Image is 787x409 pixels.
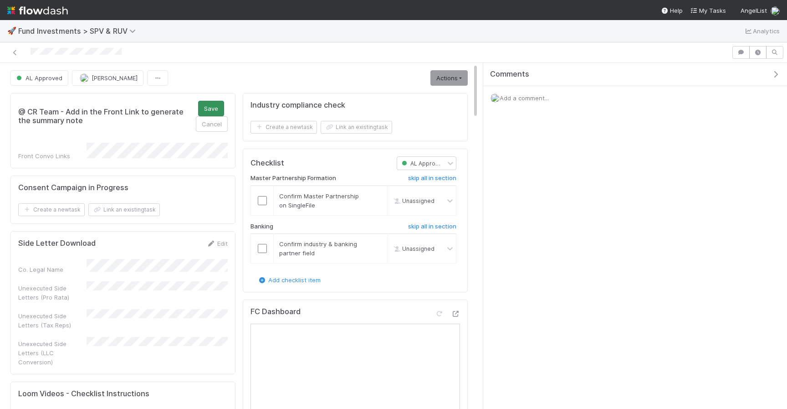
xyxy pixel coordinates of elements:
[80,73,89,83] img: avatar_ac990a78-52d7-40f8-b1fe-cbbd1cda261e.png
[771,6,780,16] img: avatar_ac990a78-52d7-40f8-b1fe-cbbd1cda261e.png
[92,74,138,82] span: [PERSON_NAME]
[72,70,143,86] button: [PERSON_NAME]
[279,192,359,209] span: Confirm Master Partnership on SingleFile
[490,70,529,79] span: Comments
[250,175,336,182] h6: Master Partnership Formation
[250,223,273,230] h6: Banking
[408,175,456,186] a: skip all in section
[7,27,16,35] span: 🚀
[250,121,317,134] button: Create a newtask
[18,151,87,160] div: Front Convo Links
[88,203,160,216] button: Link an existingtask
[18,311,87,330] div: Unexecuted Side Letters (Tax Reps)
[206,240,228,247] a: Edit
[198,101,224,116] button: Save
[18,183,128,192] h5: Consent Campaign in Progress
[250,307,301,316] h5: FC Dashboard
[391,197,434,204] span: Unassigned
[391,245,434,252] span: Unassigned
[7,3,68,18] img: logo-inverted-e16ddd16eac7371096b0.svg
[741,7,767,14] span: AngelList
[250,159,284,168] h5: Checklist
[250,101,345,110] h5: Industry compliance check
[430,70,468,86] a: Actions
[279,240,357,257] span: Confirm industry & banking partner field
[18,108,184,125] h5: @ CR Team - Add in the Front Link to generate the summary note
[18,339,87,367] div: Unexecuted Side Letters (LLC Conversion)
[196,116,228,132] button: Cancel
[18,26,140,36] span: Fund Investments > SPV & RUV
[491,93,500,103] img: avatar_ac990a78-52d7-40f8-b1fe-cbbd1cda261e.png
[690,7,726,14] span: My Tasks
[18,203,85,216] button: Create a newtask
[18,265,87,274] div: Co. Legal Name
[744,26,780,36] a: Analytics
[10,70,68,86] button: AL Approved
[321,121,392,134] button: Link an existingtask
[15,74,62,82] span: AL Approved
[408,223,456,234] a: skip all in section
[18,284,87,302] div: Unexecuted Side Letters (Pro Rata)
[257,276,321,284] a: Add checklist item
[408,175,456,182] h6: skip all in section
[661,6,683,15] div: Help
[18,239,96,248] h5: Side Letter Download
[400,160,446,167] span: AL Approved
[18,389,228,399] h5: Loom Videos - Checklist Instructions
[690,6,726,15] a: My Tasks
[500,94,549,102] span: Add a comment...
[408,223,456,230] h6: skip all in section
